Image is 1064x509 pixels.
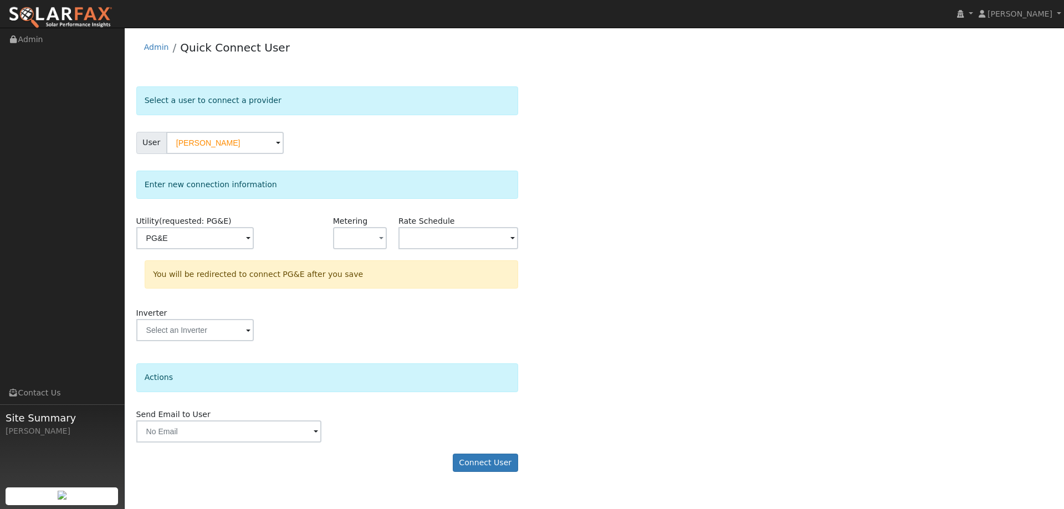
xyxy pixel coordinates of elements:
[453,454,518,472] button: Connect User
[136,409,211,420] label: Send Email to User
[136,171,518,199] div: Enter new connection information
[333,215,368,227] label: Metering
[398,215,454,227] label: Rate Schedule
[136,307,167,319] label: Inverter
[136,319,254,341] input: Select an Inverter
[6,410,119,425] span: Site Summary
[58,491,66,500] img: retrieve
[144,43,169,52] a: Admin
[145,260,518,289] div: You will be redirected to connect PG&E after you save
[136,132,167,154] span: User
[6,425,119,437] div: [PERSON_NAME]
[8,6,112,29] img: SolarFax
[159,217,232,225] span: (requested: PG&E)
[136,227,254,249] input: Select a Utility
[166,132,284,154] input: Select a User
[136,420,321,443] input: No Email
[988,9,1052,18] span: [PERSON_NAME]
[136,215,232,227] label: Utility
[180,41,290,54] a: Quick Connect User
[136,363,518,392] div: Actions
[136,86,518,115] div: Select a user to connect a provider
